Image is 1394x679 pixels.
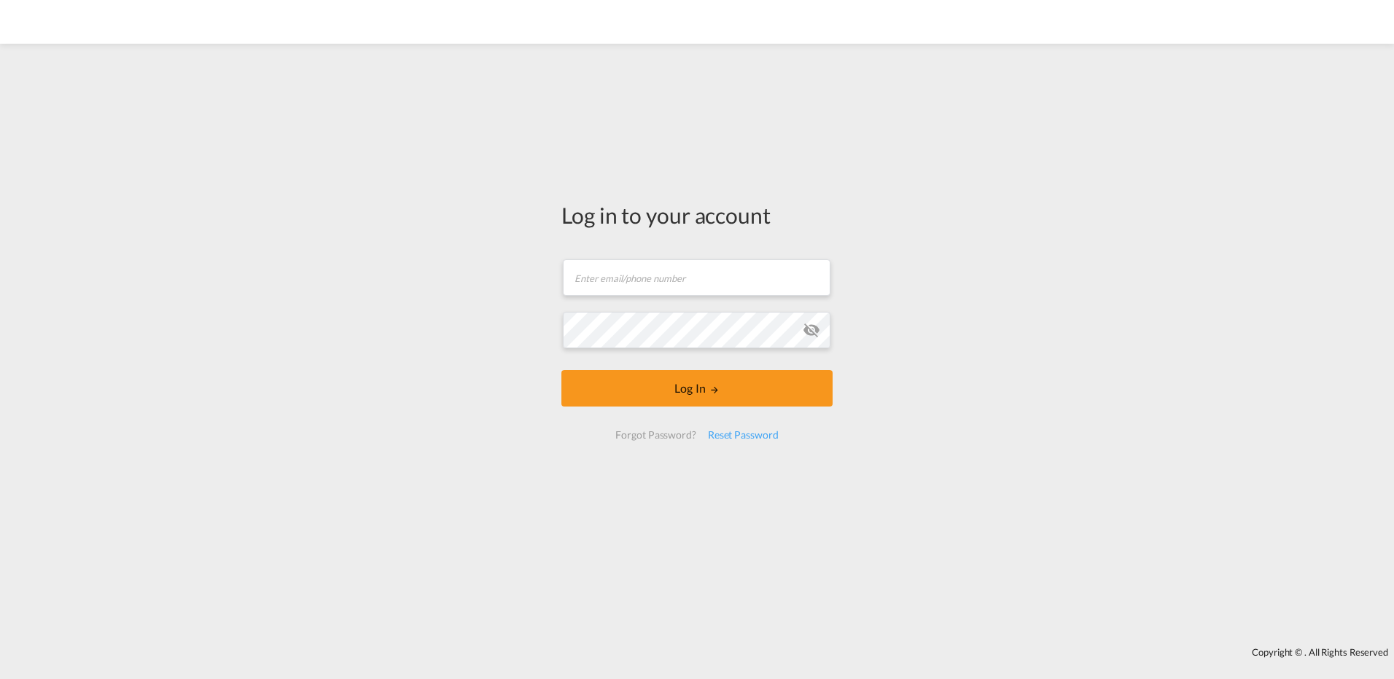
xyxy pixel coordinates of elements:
div: Reset Password [702,422,784,448]
input: Enter email/phone number [563,259,830,296]
div: Log in to your account [561,200,833,230]
div: Forgot Password? [610,422,701,448]
md-icon: icon-eye-off [803,321,820,339]
button: LOGIN [561,370,833,407]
